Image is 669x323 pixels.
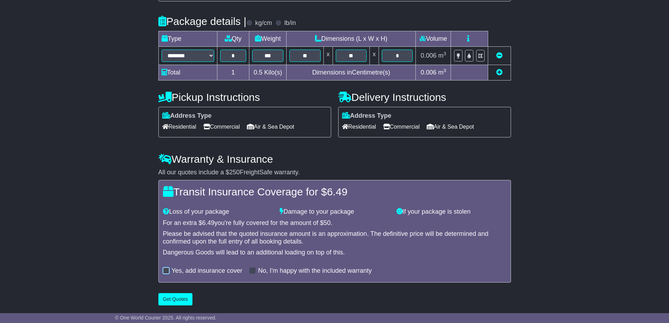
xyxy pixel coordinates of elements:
span: Commercial [203,121,240,132]
label: Address Type [342,112,392,120]
h4: Package details | [158,15,247,27]
a: Add new item [496,69,503,76]
span: Air & Sea Depot [427,121,474,132]
span: 0.006 [421,52,437,59]
div: All our quotes include a $ FreightSafe warranty. [158,169,511,176]
h4: Delivery Instructions [338,91,511,103]
span: © One World Courier 2025. All rights reserved. [115,315,217,321]
td: Total [158,65,217,80]
td: Weight [249,31,287,46]
span: 250 [229,169,240,176]
span: Residential [162,121,196,132]
div: Please be advised that the quoted insurance amount is an approximation. The definitive price will... [163,230,506,245]
sup: 3 [444,51,446,56]
td: Type [158,31,217,46]
span: 0.006 [421,69,437,76]
td: 1 [217,65,249,80]
div: Damage to your package [276,208,393,216]
button: Get Quotes [158,293,193,305]
h4: Transit Insurance Coverage for $ [163,186,506,198]
td: Dimensions (L x W x H) [287,31,416,46]
td: x [370,46,379,65]
sup: 3 [444,68,446,73]
span: 0.5 [254,69,262,76]
a: Remove this item [496,52,503,59]
span: 6.49 [202,219,215,226]
span: Residential [342,121,376,132]
div: For an extra $ you're fully covered for the amount of $ . [163,219,506,227]
span: 6.49 [327,186,347,198]
span: Air & Sea Depot [247,121,294,132]
span: m [438,69,446,76]
label: No, I'm happy with the included warranty [258,267,372,275]
h4: Pickup Instructions [158,91,331,103]
label: kg/cm [255,19,272,27]
td: Dimensions in Centimetre(s) [287,65,416,80]
h4: Warranty & Insurance [158,153,511,165]
span: Commercial [383,121,420,132]
span: m [438,52,446,59]
div: Dangerous Goods will lead to an additional loading on top of this. [163,249,506,257]
label: Yes, add insurance cover [172,267,242,275]
td: x [323,46,333,65]
div: If your package is stolen [393,208,510,216]
span: 50 [323,219,330,226]
div: Loss of your package [159,208,276,216]
td: Qty [217,31,249,46]
label: lb/in [284,19,296,27]
td: Kilo(s) [249,65,287,80]
td: Volume [416,31,451,46]
label: Address Type [162,112,212,120]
